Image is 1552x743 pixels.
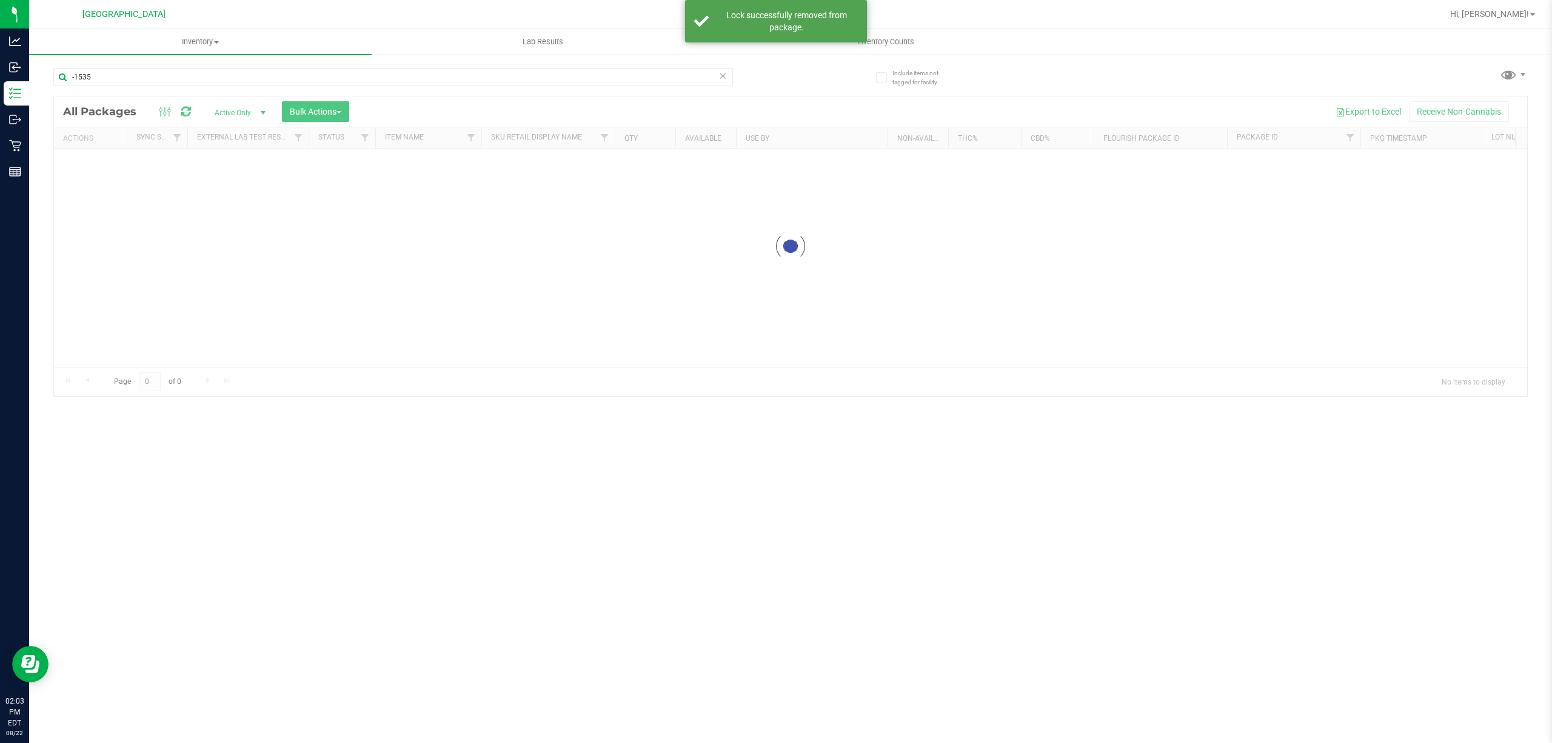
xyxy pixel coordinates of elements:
[5,696,24,728] p: 02:03 PM EDT
[9,140,21,152] inline-svg: Retail
[29,29,372,55] a: Inventory
[82,9,166,19] span: [GEOGRAPHIC_DATA]
[506,36,580,47] span: Lab Results
[9,166,21,178] inline-svg: Reports
[9,113,21,126] inline-svg: Outbound
[714,29,1057,55] a: Inventory Counts
[1450,9,1529,19] span: Hi, [PERSON_NAME]!
[841,36,931,47] span: Inventory Counts
[718,68,727,84] span: Clear
[9,87,21,99] inline-svg: Inventory
[892,69,953,87] span: Include items not tagged for facility
[9,35,21,47] inline-svg: Analytics
[715,9,858,33] div: Lock successfully removed from package.
[5,728,24,738] p: 08/22
[12,646,48,682] iframe: Resource center
[9,61,21,73] inline-svg: Inbound
[372,29,714,55] a: Lab Results
[53,68,733,86] input: Search Package ID, Item Name, SKU, Lot or Part Number...
[29,36,372,47] span: Inventory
